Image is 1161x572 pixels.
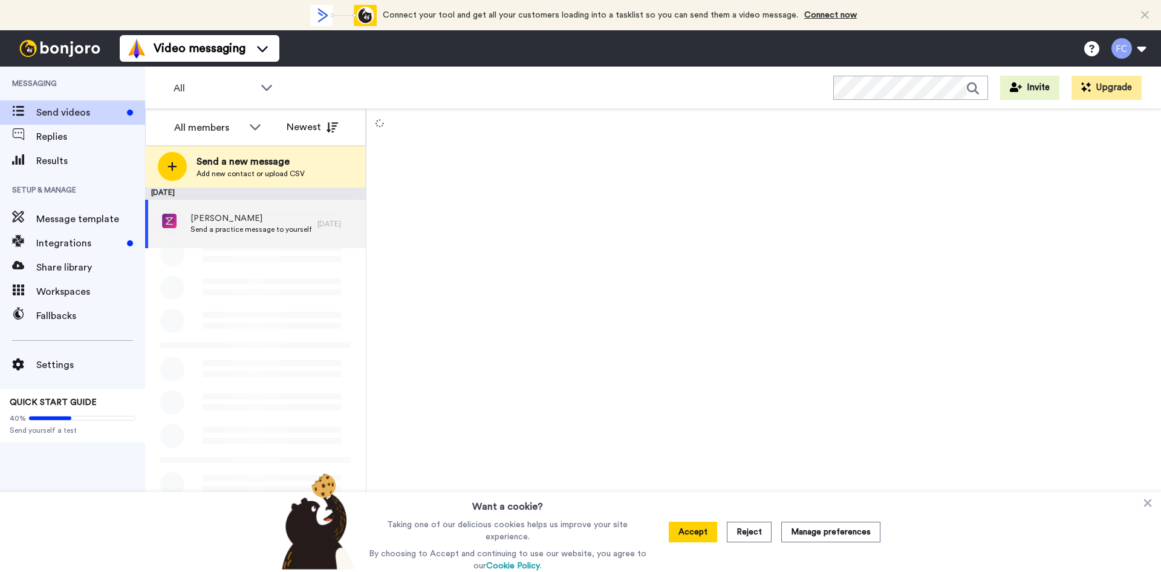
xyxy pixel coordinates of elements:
[15,40,105,57] img: bj-logo-header-white.svg
[174,81,255,96] span: All
[36,309,145,323] span: Fallbacks
[804,11,857,19] a: Connect now
[190,225,311,234] span: Send a practice message to yourself
[190,212,311,225] span: [PERSON_NAME]
[154,40,246,57] span: Video messaging
[1072,76,1142,100] button: Upgrade
[669,522,717,542] button: Accept
[145,188,366,200] div: [DATE]
[197,154,305,169] span: Send a new message
[36,154,145,168] span: Results
[317,219,360,229] div: [DATE]
[36,105,122,120] span: Send videos
[36,358,145,372] span: Settings
[10,398,97,407] span: QUICK START GUIDE
[727,522,772,542] button: Reject
[383,11,798,19] span: Connect your tool and get all your customers loading into a tasklist so you can send them a video...
[271,473,360,570] img: bear-with-cookie.png
[197,169,305,179] span: Add new contact or upload CSV
[174,120,243,135] div: All members
[10,426,135,435] span: Send yourself a test
[366,548,649,572] p: By choosing to Accept and continuing to use our website, you agree to our .
[10,413,26,423] span: 40%
[1000,76,1059,100] button: Invite
[36,236,122,251] span: Integrations
[472,492,543,514] h3: Want a cookie?
[486,562,540,570] a: Cookie Policy
[310,5,377,26] div: animation
[36,212,145,226] span: Message template
[278,115,347,139] button: Newest
[36,284,145,299] span: Workspaces
[154,206,184,236] img: 695c44cf-4ac2-4ab3-a4f6-d57829be4445.jpg
[366,519,649,543] p: Taking one of our delicious cookies helps us improve your site experience.
[781,522,880,542] button: Manage preferences
[36,130,145,144] span: Replies
[36,260,145,275] span: Share library
[127,39,146,58] img: vm-color.svg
